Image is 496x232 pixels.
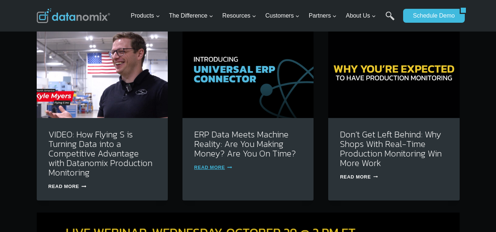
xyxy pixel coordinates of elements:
[340,128,442,169] a: Don’t Get Left Behind: Why Shops With Real-Time Production Monitoring Win More Work
[37,8,110,23] img: Datanomix
[385,11,395,28] a: Search
[459,197,496,232] div: Widget de chat
[128,4,399,28] nav: Primary Navigation
[165,91,193,97] span: State/Region
[346,11,376,21] span: About Us
[340,174,378,180] a: Read More
[182,31,314,118] img: How the Datanomix Universal ERP Connector Transforms Job Performance & ERP Insights
[82,163,93,169] a: Terms
[4,102,122,228] iframe: Popup CTA
[265,11,300,21] span: Customers
[222,11,256,21] span: Resources
[169,11,213,21] span: The Difference
[37,31,168,118] img: VIDEO: How Flying S is Turning Data into a Competitive Advantage with Datanomix Production Monito...
[165,30,198,37] span: Phone number
[328,31,459,118] img: Don’t Get Left Behind: Why Shops With Real-Time Production Monitoring Win More Work
[165,0,189,7] span: Last Name
[309,11,337,21] span: Partners
[100,163,124,169] a: Privacy Policy
[459,197,496,232] iframe: Chat Widget
[194,165,232,170] a: Read More
[131,11,160,21] span: Products
[403,9,460,23] a: Schedule Demo
[194,128,296,160] a: ERP Data Meets Machine Reality: Are You Making Money? Are You On Time?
